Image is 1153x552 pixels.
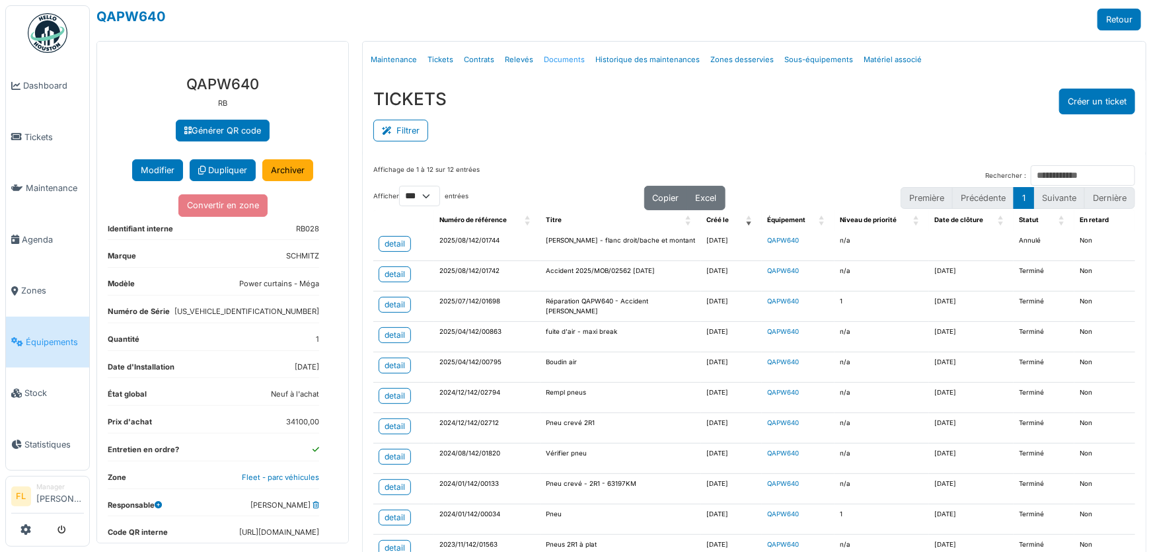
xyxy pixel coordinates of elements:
td: 2025/04/142/00795 [434,352,540,383]
div: Manager [36,482,84,492]
a: QAPW640 [767,480,799,487]
a: detail [379,418,411,434]
span: Zones [21,284,84,297]
td: 2024/12/142/02794 [434,383,540,413]
td: n/a [835,383,929,413]
td: Terminé [1014,322,1074,352]
td: Vérifier pneu [540,444,701,474]
td: [DATE] [701,261,762,292]
dd: [US_VEHICLE_IDENTIFICATION_NUMBER] [174,306,319,317]
span: Titre [546,216,562,223]
td: [DATE] [701,504,762,535]
td: n/a [835,261,929,292]
button: Créer un ticket [1059,89,1135,114]
span: Date de clôture: Activate to sort [998,210,1006,231]
td: n/a [835,322,929,352]
td: 2025/08/142/01744 [434,231,540,261]
td: [DATE] [929,352,1014,383]
dt: Quantité [108,334,139,350]
span: Statistiques [24,438,84,451]
td: Accident 2025/MOB/02562 [DATE] [540,261,701,292]
td: Terminé [1014,261,1074,292]
button: 1 [1014,187,1034,209]
dd: SCHMITZ [286,251,319,262]
td: n/a [835,231,929,261]
a: QAPW640 [96,9,165,24]
a: detail [379,327,411,343]
a: detail [379,479,411,495]
dd: [PERSON_NAME] [250,500,319,511]
a: Dashboard [6,60,89,112]
a: Statistiques [6,419,89,471]
dt: Identifiant interne [108,223,173,240]
a: Historique des maintenances [590,44,705,75]
span: Stock [24,387,84,399]
td: Non [1074,444,1135,474]
a: Équipements [6,317,89,368]
div: detail [385,481,405,493]
div: Affichage de 1 à 12 sur 12 entrées [373,165,480,186]
dd: [DATE] [295,362,319,373]
a: Fleet - parc véhicules [242,473,319,482]
div: detail [385,329,405,341]
span: Niveau de priorité [840,216,897,223]
a: QAPW640 [767,237,799,244]
label: Rechercher : [985,171,1026,181]
span: Dashboard [23,79,84,92]
a: QAPW640 [767,328,799,335]
span: Statut [1019,216,1039,223]
dt: Modèle [108,278,135,295]
span: Équipement: Activate to sort [819,210,827,231]
a: Dupliquer [190,159,256,181]
td: Annulé [1014,231,1074,261]
td: Terminé [1014,413,1074,444]
td: Boudin air [540,352,701,383]
div: detail [385,238,405,250]
span: Numéro de référence: Activate to sort [525,210,533,231]
a: Relevés [500,44,539,75]
a: QAPW640 [767,419,799,426]
td: [DATE] [929,292,1014,322]
dt: Code QR interne [108,527,168,543]
td: Non [1074,383,1135,413]
td: n/a [835,474,929,504]
dt: Marque [108,251,136,267]
button: Filtrer [373,120,428,141]
td: Terminé [1014,292,1074,322]
span: Agenda [22,233,84,246]
td: n/a [835,413,929,444]
td: 2025/08/142/01742 [434,261,540,292]
a: Tickets [422,44,459,75]
td: [DATE] [929,444,1014,474]
dd: Power curtains - Méga [239,278,319,290]
a: detail [379,388,411,404]
span: Excel [696,193,717,203]
li: [PERSON_NAME] [36,482,84,510]
dt: Prix d'achat [108,416,152,433]
td: n/a [835,352,929,383]
td: [DATE] [929,383,1014,413]
a: Maintenance [6,163,89,214]
td: Réparation QAPW640 - Accident [PERSON_NAME] [540,292,701,322]
div: detail [385,390,405,402]
a: detail [379,510,411,526]
td: 2025/07/142/01698 [434,292,540,322]
a: detail [379,449,411,465]
div: detail [385,420,405,432]
td: Non [1074,322,1135,352]
a: Documents [539,44,590,75]
span: Niveau de priorité: Activate to sort [913,210,921,231]
a: Archiver [262,159,313,181]
button: Excel [687,186,725,210]
td: 1 [835,504,929,535]
a: Maintenance [365,44,422,75]
a: QAPW640 [767,297,799,305]
td: 2024/01/142/00034 [434,504,540,535]
td: Non [1074,413,1135,444]
td: Terminé [1014,444,1074,474]
a: Contrats [459,44,500,75]
a: detail [379,358,411,374]
td: [DATE] [701,292,762,322]
a: Retour [1097,9,1141,30]
a: Sous-équipements [779,44,858,75]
